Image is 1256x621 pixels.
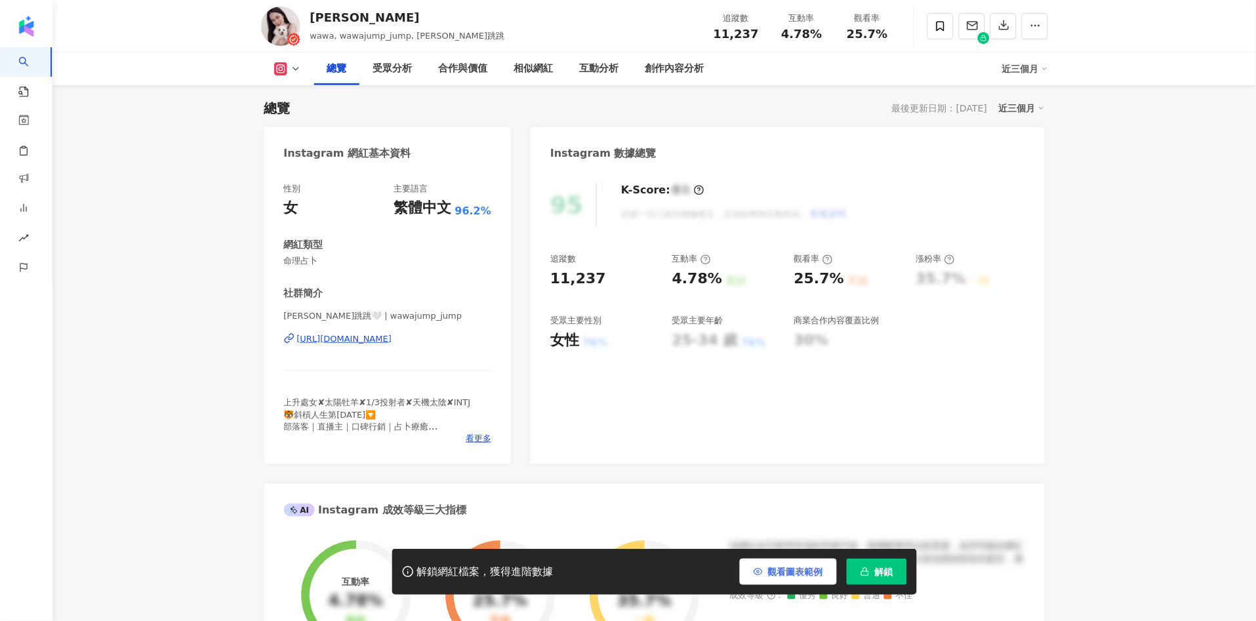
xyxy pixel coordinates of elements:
a: [URL][DOMAIN_NAME] [284,333,492,345]
span: 25.7% [847,28,887,41]
div: 11,237 [550,269,606,289]
div: 4.78% [329,593,383,611]
div: 25.7% [794,269,844,289]
div: [URL][DOMAIN_NAME] [297,333,392,345]
div: 受眾主要年齡 [672,315,723,327]
div: Instagram 數據總覽 [550,146,657,161]
div: 最後更新日期：[DATE] [892,103,987,113]
div: 漲粉率 [916,253,955,265]
span: 命理占卜 [284,255,492,267]
div: 互動分析 [580,61,619,77]
span: 良好 [820,591,849,601]
div: Instagram 網紅基本資料 [284,146,411,161]
div: 社群簡介 [284,287,323,300]
div: [PERSON_NAME] [310,9,505,26]
img: logo icon [16,16,37,37]
div: 近三個月 [1002,58,1048,79]
div: 商業合作內容覆蓋比例 [794,315,880,327]
span: 96.2% [455,204,492,218]
div: AI [284,504,315,517]
div: 繁體中文 [394,198,452,218]
span: 看更多 [466,433,491,445]
span: 不佳 [884,591,913,601]
span: wawa, wawajump_jump, [PERSON_NAME]跳跳 [310,31,505,41]
div: 總覽 [264,99,291,117]
span: 觀看圖表範例 [768,567,823,577]
div: 25.7% [473,593,527,611]
div: 觀看率 [794,253,833,265]
div: 解鎖網紅檔案，獲得進階數據 [417,565,554,579]
span: 解鎖 [875,567,893,577]
div: 女性 [550,331,579,351]
img: KOL Avatar [261,7,300,46]
div: 成效等級 ： [730,591,1025,601]
div: 總覽 [327,61,347,77]
div: 合作與價值 [439,61,488,77]
span: 普通 [852,591,881,601]
button: 解鎖 [847,559,907,585]
div: K-Score : [621,183,704,197]
span: 11,237 [714,27,759,41]
button: 觀看圖表範例 [740,559,837,585]
div: 受眾主要性別 [550,315,601,327]
div: 該網紅的互動率和漲粉率都不錯，唯獨觀看率比較普通，為同等級的網紅的中低等級，效果不一定會好，但仍然建議可以發包開箱類型的案型，應該會比較有成效！ [730,540,1025,578]
div: 觀看率 [843,12,893,25]
div: 創作內容分析 [645,61,704,77]
div: 網紅類型 [284,238,323,252]
span: 上升處女✘太陽牡羊✘1/3投射者✘天機太陰✘INTJ 🐯斜槓人生第[DATE]🔽 部落客｜直播主｜口碑行銷｜占卜療癒 🐯直播帶貨/代播 合作請洽📪小盒子或𝔼-𝕄𝕒𝕚𝕝 🤍塔羅𝕩水晶 @tarot... [284,397,471,491]
div: 受眾分析 [373,61,413,77]
div: 主要語言 [394,183,428,195]
div: 35.7% [617,593,672,611]
div: 女 [284,198,298,218]
a: search [18,47,45,98]
div: Instagram 成效等級三大指標 [284,503,466,517]
div: 追蹤數 [712,12,761,25]
div: 相似網紅 [514,61,554,77]
div: 互動率 [672,253,711,265]
div: 近三個月 [999,100,1045,117]
div: 追蹤數 [550,253,576,265]
span: rise [18,225,29,254]
span: 4.78% [781,28,822,41]
span: [PERSON_NAME]跳跳🤍 | wawajump_jump [284,310,492,322]
div: 互動率 [777,12,827,25]
div: 4.78% [672,269,722,289]
span: 優秀 [788,591,817,601]
div: 性別 [284,183,301,195]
